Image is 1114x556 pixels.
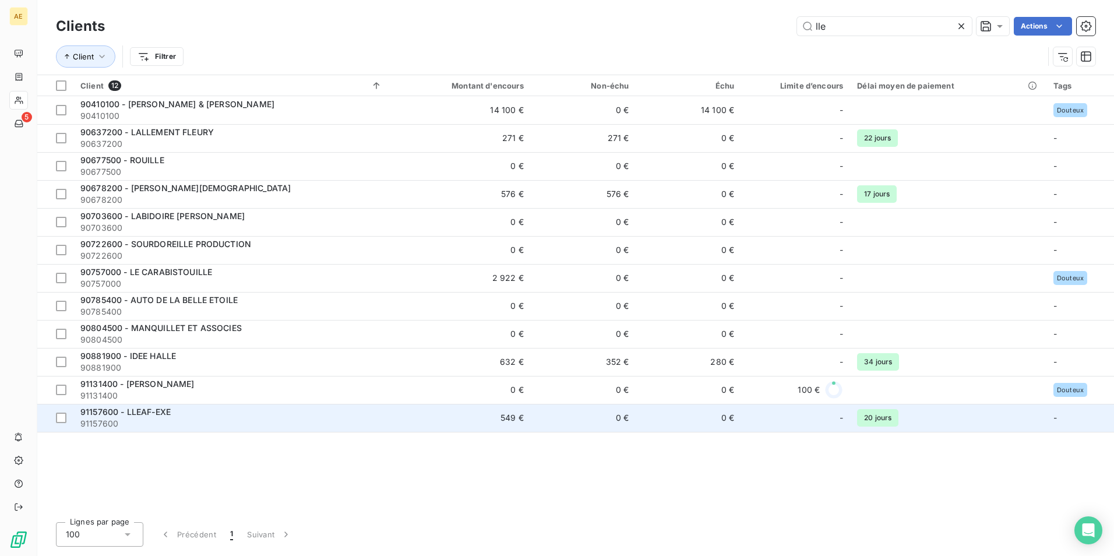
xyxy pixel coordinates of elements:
[130,47,184,66] button: Filtrer
[636,236,741,264] td: 0 €
[636,292,741,320] td: 0 €
[748,81,843,90] div: Limite d’encours
[636,124,741,152] td: 0 €
[840,244,843,256] span: -
[798,384,820,396] span: 100 €
[56,45,115,68] button: Client
[531,96,636,124] td: 0 €
[636,152,741,180] td: 0 €
[80,211,245,221] span: 90703600 - LABIDOIRE [PERSON_NAME]
[840,188,843,200] span: -
[80,194,382,206] span: 90678200
[531,152,636,180] td: 0 €
[389,264,530,292] td: 2 922 €
[80,166,382,178] span: 90677500
[531,124,636,152] td: 271 €
[857,185,897,203] span: 17 jours
[80,362,382,374] span: 90881900
[840,412,843,424] span: -
[1053,245,1057,255] span: -
[840,216,843,228] span: -
[80,295,238,305] span: 90785400 - AUTO DE LA BELLE ETOILE
[80,390,382,402] span: 91131400
[1053,217,1057,227] span: -
[636,208,741,236] td: 0 €
[389,208,530,236] td: 0 €
[531,404,636,432] td: 0 €
[840,328,843,340] span: -
[840,104,843,116] span: -
[840,272,843,284] span: -
[389,348,530,376] td: 632 €
[240,522,299,547] button: Suivant
[636,348,741,376] td: 280 €
[80,351,176,361] span: 90881900 - IDEE HALLE
[80,138,382,150] span: 90637200
[797,17,972,36] input: Rechercher
[80,81,104,90] span: Client
[1053,161,1057,171] span: -
[857,81,1039,90] div: Délai moyen de paiement
[396,81,523,90] div: Montant d'encours
[66,529,80,540] span: 100
[389,152,530,180] td: 0 €
[80,267,212,277] span: 90757000 - LE CARABISTOUILLE
[223,522,240,547] button: 1
[389,124,530,152] td: 271 €
[531,236,636,264] td: 0 €
[22,112,32,122] span: 5
[538,81,629,90] div: Non-échu
[389,404,530,432] td: 549 €
[1074,516,1102,544] div: Open Intercom Messenger
[80,222,382,234] span: 90703600
[80,183,291,193] span: 90678200 - [PERSON_NAME][DEMOGRAPHIC_DATA]
[1053,189,1057,199] span: -
[80,334,382,346] span: 90804500
[80,239,251,249] span: 90722600 - SOURDOREILLE PRODUCTION
[840,356,843,368] span: -
[857,353,899,371] span: 34 jours
[230,529,233,540] span: 1
[80,127,214,137] span: 90637200 - LALLEMENT FLEURY
[80,379,195,389] span: 91131400 - [PERSON_NAME]
[9,530,28,549] img: Logo LeanPay
[531,376,636,404] td: 0 €
[857,409,898,427] span: 20 jours
[389,180,530,208] td: 576 €
[531,264,636,292] td: 0 €
[531,208,636,236] td: 0 €
[1057,386,1084,393] span: Douteux
[1053,357,1057,367] span: -
[840,160,843,172] span: -
[389,320,530,348] td: 0 €
[80,110,382,122] span: 90410100
[73,52,94,61] span: Client
[80,418,382,430] span: 91157600
[636,376,741,404] td: 0 €
[531,348,636,376] td: 352 €
[9,7,28,26] div: AE
[80,278,382,290] span: 90757000
[80,99,274,109] span: 90410100 - [PERSON_NAME] & [PERSON_NAME]
[1057,275,1084,281] span: Douteux
[531,320,636,348] td: 0 €
[80,250,382,262] span: 90722600
[1014,17,1072,36] button: Actions
[108,80,121,91] span: 12
[389,292,530,320] td: 0 €
[80,323,242,333] span: 90804500 - MANQUILLET ET ASSOCIES
[857,129,898,147] span: 22 jours
[636,96,741,124] td: 14 100 €
[1053,329,1057,339] span: -
[389,236,530,264] td: 0 €
[840,132,843,144] span: -
[80,407,171,417] span: 91157600 - LLEAF-EXE
[389,376,530,404] td: 0 €
[531,180,636,208] td: 576 €
[389,96,530,124] td: 14 100 €
[1053,81,1107,90] div: Tags
[636,264,741,292] td: 0 €
[1053,301,1057,311] span: -
[1053,413,1057,423] span: -
[840,300,843,312] span: -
